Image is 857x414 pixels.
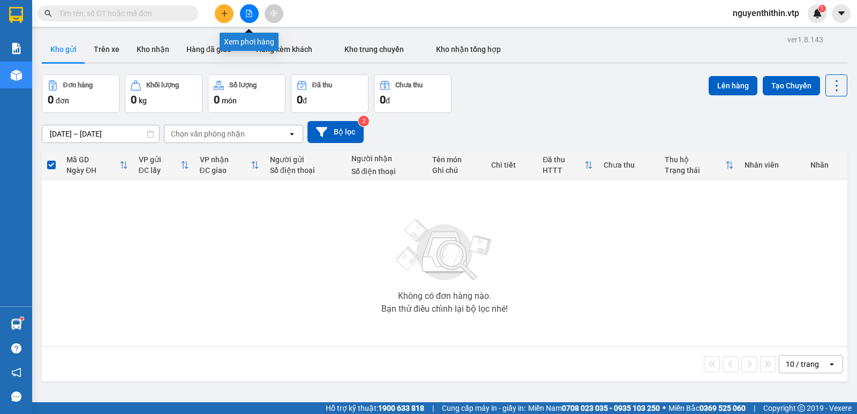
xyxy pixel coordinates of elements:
[194,151,265,179] th: Toggle SortBy
[128,36,178,62] button: Kho nhận
[432,155,480,164] div: Tên món
[659,151,739,179] th: Toggle SortBy
[787,34,823,46] div: ver 1.8.143
[381,305,508,313] div: Bạn thử điều chỉnh lại bộ lọc nhé!
[562,404,660,412] strong: 0708 023 035 - 0935 103 250
[139,166,181,175] div: ĐC lấy
[828,360,836,368] svg: open
[146,81,179,89] div: Khối lượng
[11,367,21,378] span: notification
[813,9,822,18] img: icon-new-feature
[240,4,259,23] button: file-add
[42,125,159,142] input: Select a date range.
[208,74,285,113] button: Số lượng0món
[270,155,341,164] div: Người gửi
[11,43,22,54] img: solution-icon
[220,33,279,51] div: Xem phơi hàng
[214,93,220,106] span: 0
[810,161,842,169] div: Nhãn
[668,402,746,414] span: Miền Bắc
[85,36,128,62] button: Trên xe
[380,93,386,106] span: 0
[837,9,846,18] span: caret-down
[245,10,253,17] span: file-add
[63,81,93,89] div: Đơn hàng
[59,7,185,19] input: Tìm tên, số ĐT hoặc mã đơn
[131,93,137,106] span: 0
[604,161,654,169] div: Chưa thu
[44,10,52,17] span: search
[221,10,228,17] span: plus
[832,4,851,23] button: caret-down
[42,74,119,113] button: Đơn hàng0đơn
[398,292,491,300] div: Không có đơn hàng nào.
[820,5,824,12] span: 1
[178,36,240,62] button: Hàng đã giao
[700,404,746,412] strong: 0369 525 060
[11,319,22,330] img: warehouse-icon
[543,166,584,175] div: HTTT
[786,359,819,370] div: 10 / trang
[537,151,598,179] th: Toggle SortBy
[11,392,21,402] span: message
[215,4,234,23] button: plus
[543,155,584,164] div: Đã thu
[663,406,666,410] span: ⚪️
[391,213,498,288] img: svg+xml;base64,PHN2ZyBjbGFzcz0ibGlzdC1wbHVnX19zdmciIHhtbG5zPSJodHRwOi8vd3d3LnczLm9yZy8yMDAwL3N2Zy...
[222,96,237,105] span: món
[709,76,757,95] button: Lên hàng
[133,151,194,179] th: Toggle SortBy
[56,96,69,105] span: đơn
[66,166,119,175] div: Ngày ĐH
[256,45,312,54] span: Hàng kèm khách
[303,96,307,105] span: đ
[491,161,532,169] div: Chi tiết
[763,76,820,95] button: Tạo Chuyến
[125,74,202,113] button: Khối lượng0kg
[351,154,422,163] div: Người nhận
[139,96,147,105] span: kg
[798,404,805,412] span: copyright
[200,155,251,164] div: VP nhận
[745,161,800,169] div: Nhân viên
[307,121,364,143] button: Bộ lọc
[291,74,369,113] button: Đã thu0đ
[326,402,424,414] span: Hỗ trợ kỹ thuật:
[432,166,480,175] div: Ghi chú
[818,5,826,12] sup: 1
[374,74,452,113] button: Chưa thu0đ
[432,402,434,414] span: |
[9,7,23,23] img: logo-vxr
[665,155,725,164] div: Thu hộ
[270,10,277,17] span: aim
[48,93,54,106] span: 0
[754,402,755,414] span: |
[351,167,422,176] div: Số điện thoại
[11,343,21,353] span: question-circle
[61,151,133,179] th: Toggle SortBy
[288,130,296,138] svg: open
[378,404,424,412] strong: 1900 633 818
[665,166,725,175] div: Trạng thái
[139,155,181,164] div: VP gửi
[442,402,525,414] span: Cung cấp máy in - giấy in:
[386,96,390,105] span: đ
[297,93,303,106] span: 0
[312,81,332,89] div: Đã thu
[20,317,24,320] sup: 1
[436,45,501,54] span: Kho nhận tổng hợp
[66,155,119,164] div: Mã GD
[265,4,283,23] button: aim
[724,6,808,20] span: nguyenthithin.vtp
[528,402,660,414] span: Miền Nam
[11,70,22,81] img: warehouse-icon
[358,116,369,126] sup: 2
[395,81,423,89] div: Chưa thu
[344,45,404,54] span: Kho trung chuyển
[200,166,251,175] div: ĐC giao
[42,36,85,62] button: Kho gửi
[270,166,341,175] div: Số điện thoại
[229,81,257,89] div: Số lượng
[171,129,245,139] div: Chọn văn phòng nhận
